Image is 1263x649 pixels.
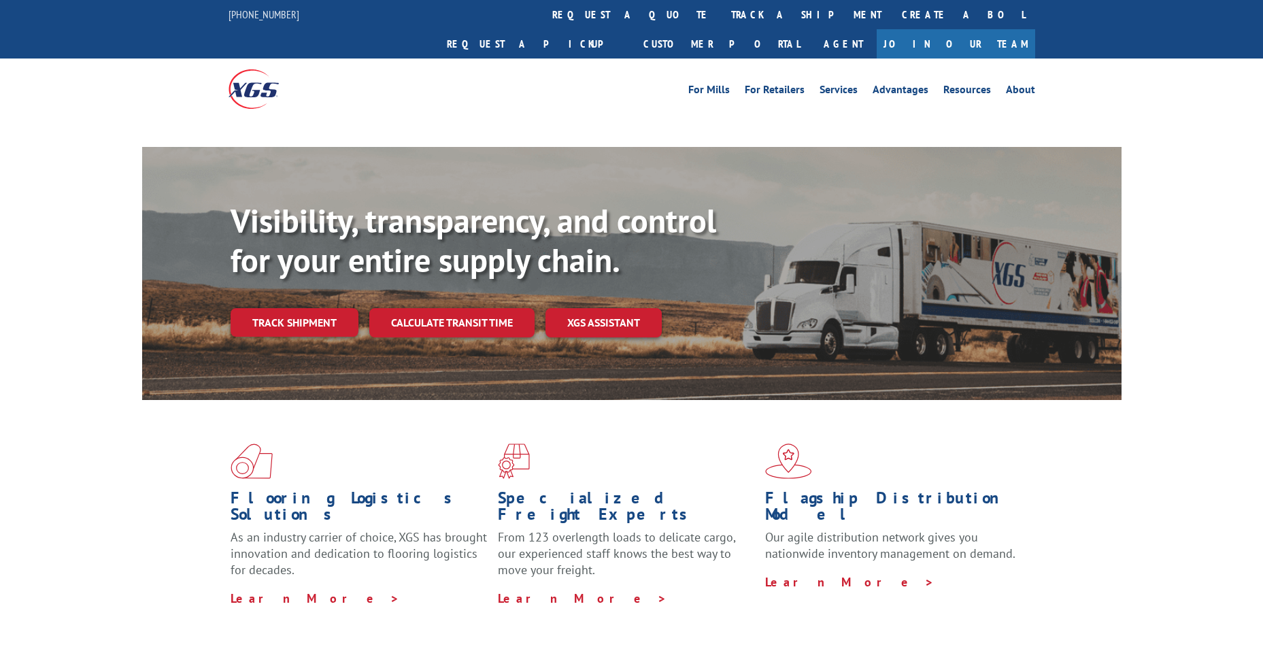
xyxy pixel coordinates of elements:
[498,490,755,529] h1: Specialized Freight Experts
[498,590,667,606] a: Learn More >
[1006,84,1035,99] a: About
[369,308,535,337] a: Calculate transit time
[943,84,991,99] a: Resources
[877,29,1035,59] a: Join Our Team
[745,84,805,99] a: For Retailers
[765,529,1015,561] span: Our agile distribution network gives you nationwide inventory management on demand.
[688,84,730,99] a: For Mills
[231,590,400,606] a: Learn More >
[633,29,810,59] a: Customer Portal
[231,308,358,337] a: Track shipment
[820,84,858,99] a: Services
[229,7,299,21] a: [PHONE_NUMBER]
[765,574,934,590] a: Learn More >
[873,84,928,99] a: Advantages
[231,490,488,529] h1: Flooring Logistics Solutions
[437,29,633,59] a: Request a pickup
[765,444,812,479] img: xgs-icon-flagship-distribution-model-red
[498,444,530,479] img: xgs-icon-focused-on-flooring-red
[498,529,755,590] p: From 123 overlength loads to delicate cargo, our experienced staff knows the best way to move you...
[231,444,273,479] img: xgs-icon-total-supply-chain-intelligence-red
[765,490,1022,529] h1: Flagship Distribution Model
[545,308,662,337] a: XGS ASSISTANT
[810,29,877,59] a: Agent
[231,199,716,281] b: Visibility, transparency, and control for your entire supply chain.
[231,529,487,578] span: As an industry carrier of choice, XGS has brought innovation and dedication to flooring logistics...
